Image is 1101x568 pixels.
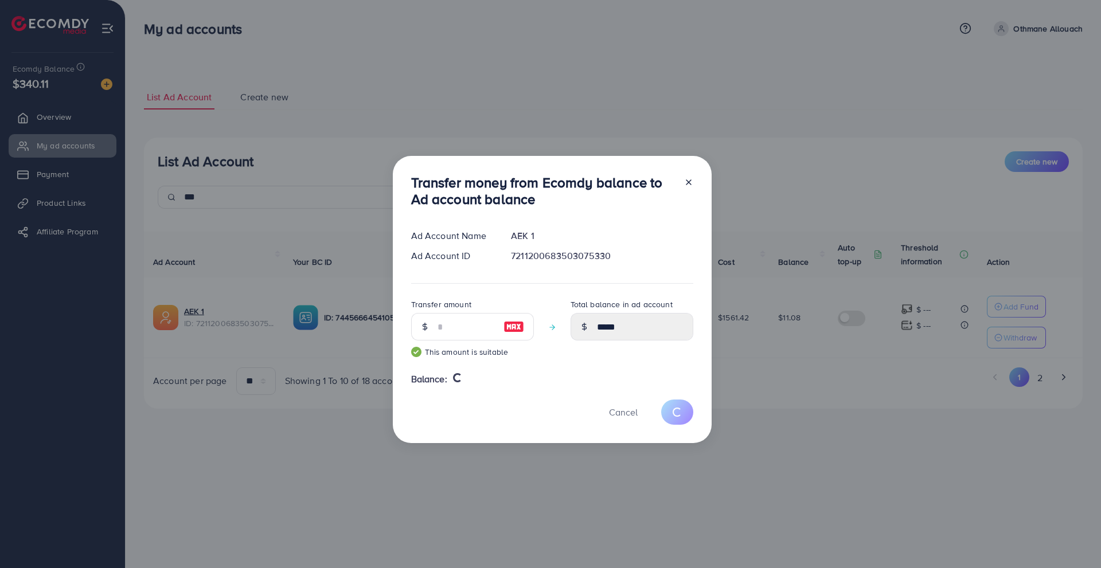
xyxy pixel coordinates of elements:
[502,229,702,242] div: AEK 1
[502,249,702,263] div: 7211200683503075330
[503,320,524,334] img: image
[402,229,502,242] div: Ad Account Name
[609,406,638,418] span: Cancel
[411,299,471,310] label: Transfer amount
[411,373,447,386] span: Balance:
[411,347,421,357] img: guide
[411,174,675,207] h3: Transfer money from Ecomdy balance to Ad account balance
[571,299,673,310] label: Total balance in ad account
[402,249,502,263] div: Ad Account ID
[1052,516,1092,559] iframe: Chat
[411,346,534,358] small: This amount is suitable
[595,399,652,424] button: Cancel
